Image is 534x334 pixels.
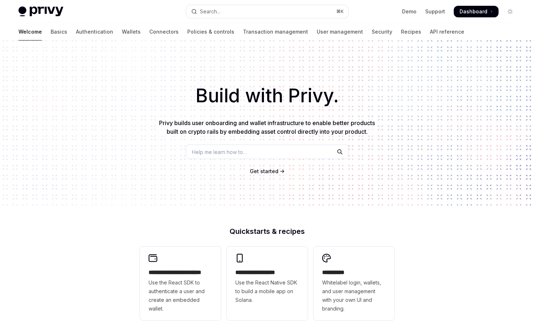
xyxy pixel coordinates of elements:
[454,6,499,17] a: Dashboard
[51,23,67,40] a: Basics
[140,228,394,235] h2: Quickstarts & recipes
[192,148,247,156] span: Help me learn how to…
[200,7,220,16] div: Search...
[18,7,63,17] img: light logo
[336,9,344,14] span: ⌘ K
[235,278,299,304] span: Use the React Native SDK to build a mobile app on Solana.
[250,168,278,175] a: Get started
[76,23,113,40] a: Authentication
[313,247,394,320] a: **** *****Whitelabel login, wallets, and user management with your own UI and branding.
[401,23,421,40] a: Recipes
[243,23,308,40] a: Transaction management
[504,6,516,17] button: Toggle dark mode
[149,23,179,40] a: Connectors
[187,23,234,40] a: Policies & controls
[425,8,445,15] a: Support
[12,82,522,110] h1: Build with Privy.
[250,168,278,174] span: Get started
[460,8,487,15] span: Dashboard
[322,278,386,313] span: Whitelabel login, wallets, and user management with your own UI and branding.
[227,247,308,320] a: **** **** **** ***Use the React Native SDK to build a mobile app on Solana.
[372,23,392,40] a: Security
[402,8,416,15] a: Demo
[149,278,212,313] span: Use the React SDK to authenticate a user and create an embedded wallet.
[18,23,42,40] a: Welcome
[122,23,141,40] a: Wallets
[159,119,375,135] span: Privy builds user onboarding and wallet infrastructure to enable better products built on crypto ...
[317,23,363,40] a: User management
[186,5,348,18] button: Open search
[430,23,464,40] a: API reference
